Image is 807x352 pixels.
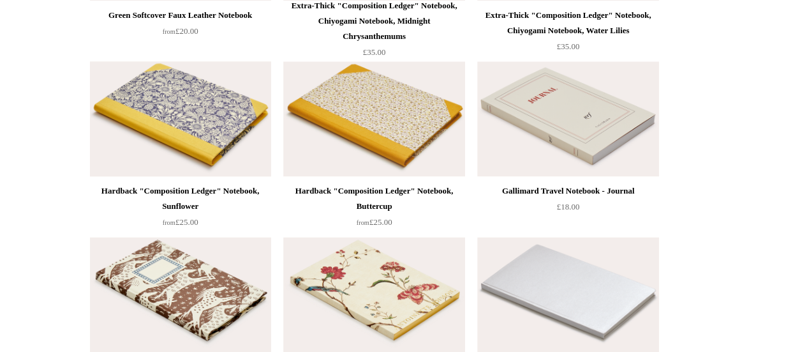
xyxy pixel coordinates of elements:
span: £20.00 [163,26,198,36]
span: from [357,219,369,226]
div: Hardback "Composition Ledger" Notebook, Sunflower [93,183,268,214]
div: Green Softcover Faux Leather Notebook [93,8,268,23]
a: Hardback "Composition Ledger" Notebook, Sunflower from£25.00 [90,183,271,236]
a: Extra-Thick "Composition Ledger" Notebook, Chiyogami Notebook, Water Lilies £35.00 [477,8,658,60]
img: Antoinette Poisson Small Notebook - Coromandel [283,237,464,352]
span: from [163,28,175,35]
a: Hardback "Composition Ledger" Notebook, Buttercup Hardback "Composition Ledger" Notebook, Buttercup [283,61,464,176]
a: White Silver Dressco Notebook White Silver Dressco Notebook [477,237,658,352]
a: Gallimard Travel Notebook - Journal £18.00 [477,183,658,236]
a: Hardback "Composition Ledger" Notebook, Sunflower Hardback "Composition Ledger" Notebook, Sunflower [90,61,271,176]
span: from [163,219,175,226]
span: £35.00 [557,42,580,51]
a: Antoinette Poisson Small Notebook - Coromandel Antoinette Poisson Small Notebook - Coromandel [283,237,464,352]
a: Hardback "Composition Ledger" Notebook, Buttercup from£25.00 [283,183,464,236]
a: Slim Hardback Notebook, Horses Chocolate Slim Hardback Notebook, Horses Chocolate [90,237,271,352]
a: Green Softcover Faux Leather Notebook from£20.00 [90,8,271,60]
a: Gallimard Travel Notebook - Journal Gallimard Travel Notebook - Journal [477,61,658,176]
span: £25.00 [163,217,198,227]
span: £35.00 [363,47,386,57]
div: Extra-Thick "Composition Ledger" Notebook, Chiyogami Notebook, Water Lilies [480,8,655,38]
img: White Silver Dressco Notebook [477,237,658,352]
span: £25.00 [357,217,392,227]
img: Slim Hardback Notebook, Horses Chocolate [90,237,271,352]
img: Hardback "Composition Ledger" Notebook, Sunflower [90,61,271,176]
img: Hardback "Composition Ledger" Notebook, Buttercup [283,61,464,176]
div: Hardback "Composition Ledger" Notebook, Buttercup [286,183,461,214]
div: Gallimard Travel Notebook - Journal [480,183,655,199]
span: £18.00 [557,202,580,211]
img: Gallimard Travel Notebook - Journal [477,61,658,176]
